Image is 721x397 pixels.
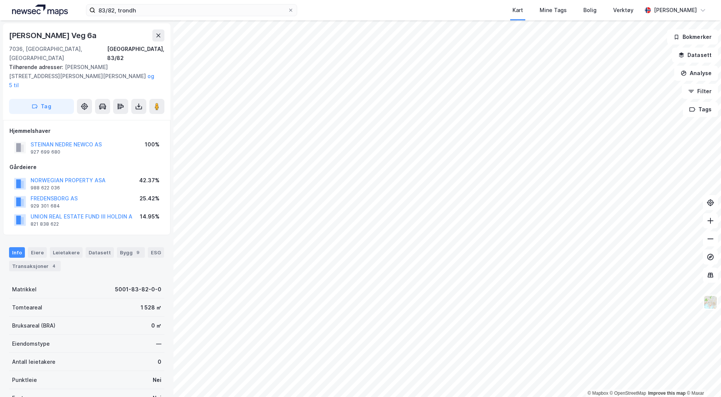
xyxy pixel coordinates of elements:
div: 988 622 036 [31,185,60,191]
div: 927 699 680 [31,149,60,155]
img: logo.a4113a55bc3d86da70a041830d287a7e.svg [12,5,68,16]
div: Datasett [86,247,114,258]
button: Bokmerker [667,29,718,45]
div: 100% [145,140,160,149]
iframe: Chat Widget [683,361,721,397]
div: Eiendomstype [12,339,50,348]
div: Leietakere [50,247,83,258]
a: Improve this map [648,391,686,396]
input: Søk på adresse, matrikkel, gårdeiere, leietakere eller personer [95,5,288,16]
a: Mapbox [588,391,608,396]
div: 25.42% [140,194,160,203]
div: Matrikkel [12,285,37,294]
div: 4 [50,262,58,270]
div: — [156,339,161,348]
span: Tilhørende adresser: [9,64,65,70]
div: 14.95% [140,212,160,221]
div: Mine Tags [540,6,567,15]
div: Transaksjoner [9,261,61,271]
div: 0 ㎡ [151,321,161,330]
div: 9 [134,249,142,256]
div: 0 [158,357,161,366]
div: Bruksareal (BRA) [12,321,55,330]
div: ESG [148,247,164,258]
div: 1 528 ㎡ [141,303,161,312]
button: Filter [682,84,718,99]
div: Eiere [28,247,47,258]
button: Datasett [672,48,718,63]
div: 7036, [GEOGRAPHIC_DATA], [GEOGRAPHIC_DATA] [9,45,107,63]
img: Z [703,295,718,309]
div: Bygg [117,247,145,258]
div: Hjemmelshaver [9,126,164,135]
div: Info [9,247,25,258]
div: [GEOGRAPHIC_DATA], 83/82 [107,45,164,63]
button: Tags [683,102,718,117]
div: 42.37% [139,176,160,185]
div: Punktleie [12,375,37,385]
div: Kontrollprogram for chat [683,361,721,397]
button: Tag [9,99,74,114]
div: 821 838 622 [31,221,59,227]
div: Antall leietakere [12,357,55,366]
div: Tomteareal [12,303,42,312]
div: [PERSON_NAME] [654,6,697,15]
a: OpenStreetMap [610,391,646,396]
div: 929 301 684 [31,203,60,209]
button: Analyse [674,66,718,81]
div: [PERSON_NAME] Veg 6a [9,29,98,42]
div: Bolig [583,6,597,15]
div: Verktøy [613,6,634,15]
div: Nei [153,375,161,385]
div: Kart [512,6,523,15]
div: 5001-83-82-0-0 [115,285,161,294]
div: Gårdeiere [9,163,164,172]
div: [PERSON_NAME][STREET_ADDRESS][PERSON_NAME][PERSON_NAME] [9,63,158,90]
